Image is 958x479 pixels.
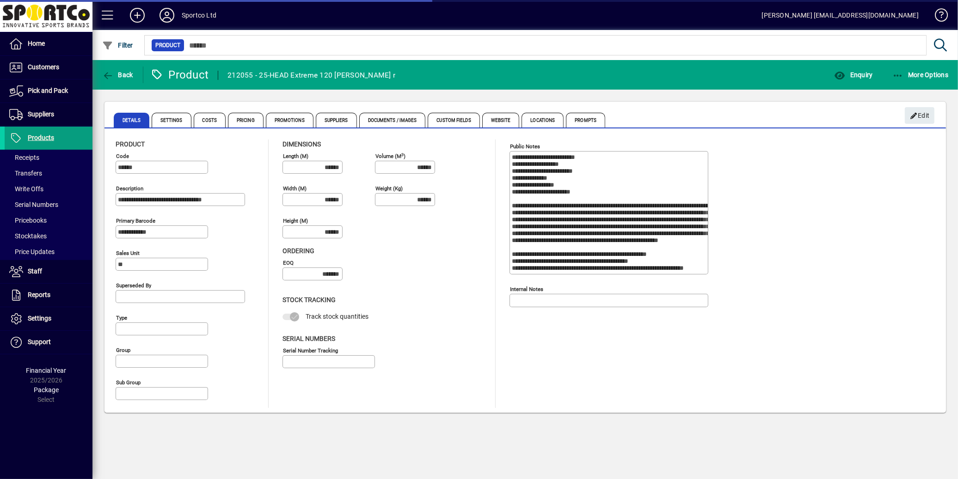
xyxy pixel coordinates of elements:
[116,250,140,256] mat-label: Sales unit
[5,150,92,165] a: Receipts
[9,170,42,177] span: Transfers
[5,244,92,260] a: Price Updates
[114,113,149,127] span: Details
[5,212,92,228] a: Pricebooks
[92,67,143,83] app-page-header-button: Back
[28,40,45,47] span: Home
[5,79,92,103] a: Pick and Pack
[28,291,50,298] span: Reports
[152,113,191,127] span: Settings
[116,153,129,159] mat-label: Code
[428,113,479,127] span: Custom Fields
[150,67,209,82] div: Product
[28,315,51,322] span: Settings
[359,113,426,127] span: Documents / Images
[5,228,92,244] a: Stocktakes
[510,143,540,150] mat-label: Public Notes
[155,41,180,50] span: Product
[123,7,152,24] button: Add
[182,8,216,23] div: Sportco Ltd
[566,113,605,127] span: Prompts
[9,232,47,240] span: Stocktakes
[5,260,92,283] a: Staff
[375,185,403,192] mat-label: Weight (Kg)
[283,153,308,159] mat-label: Length (m)
[227,68,395,83] div: 212055 - 25-HEAD Extreme 120 [PERSON_NAME] r
[306,313,368,320] span: Track stock quantities
[905,107,934,124] button: Edit
[283,347,338,353] mat-label: Serial Number tracking
[834,71,872,79] span: Enquiry
[28,134,54,141] span: Products
[282,335,335,342] span: Serial Numbers
[28,63,59,71] span: Customers
[28,87,68,94] span: Pick and Pack
[28,267,42,275] span: Staff
[28,338,51,346] span: Support
[116,282,151,289] mat-label: Superseded by
[116,218,155,224] mat-label: Primary barcode
[522,113,564,127] span: Locations
[9,248,55,255] span: Price Updates
[116,315,127,321] mat-label: Type
[282,140,321,148] span: Dimensions
[28,110,54,118] span: Suppliers
[9,217,47,224] span: Pricebooks
[5,284,92,307] a: Reports
[102,71,133,79] span: Back
[100,67,135,83] button: Back
[266,113,313,127] span: Promotions
[762,8,919,23] div: [PERSON_NAME] [EMAIL_ADDRESS][DOMAIN_NAME]
[282,296,336,303] span: Stock Tracking
[152,7,182,24] button: Profile
[102,42,133,49] span: Filter
[116,379,141,386] mat-label: Sub group
[316,113,357,127] span: Suppliers
[26,367,67,374] span: Financial Year
[832,67,875,83] button: Enquiry
[5,197,92,212] a: Serial Numbers
[482,113,520,127] span: Website
[401,152,404,157] sup: 3
[9,185,43,193] span: Write Offs
[9,154,39,161] span: Receipts
[890,67,951,83] button: More Options
[892,71,949,79] span: More Options
[5,32,92,55] a: Home
[9,201,58,208] span: Serial Numbers
[194,113,226,127] span: Costs
[282,247,314,255] span: Ordering
[283,185,307,192] mat-label: Width (m)
[910,108,930,123] span: Edit
[5,56,92,79] a: Customers
[116,347,130,353] mat-label: Group
[5,331,92,354] a: Support
[5,103,92,126] a: Suppliers
[283,260,294,266] mat-label: EOQ
[5,165,92,181] a: Transfers
[510,286,543,292] mat-label: Internal Notes
[34,386,59,394] span: Package
[228,113,264,127] span: Pricing
[928,2,946,32] a: Knowledge Base
[5,181,92,197] a: Write Offs
[375,153,405,159] mat-label: Volume (m )
[116,140,145,148] span: Product
[5,307,92,330] a: Settings
[283,218,308,224] mat-label: Height (m)
[116,185,143,192] mat-label: Description
[100,37,135,54] button: Filter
